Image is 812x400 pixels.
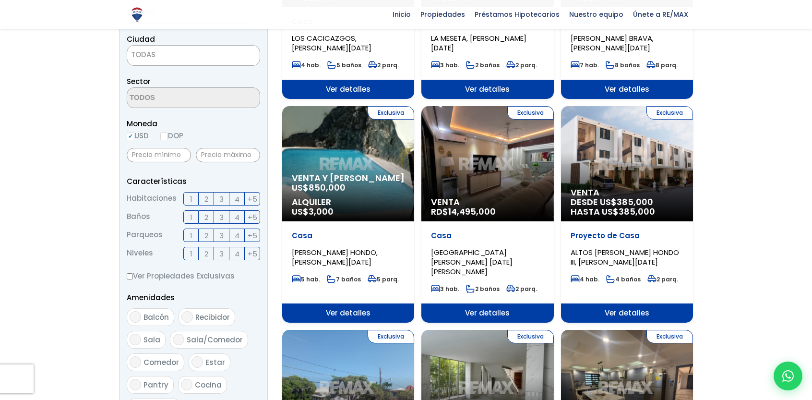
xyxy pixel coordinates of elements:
[292,61,321,69] span: 4 hab.
[219,193,224,205] span: 3
[190,230,192,242] span: 1
[327,61,361,69] span: 5 baños
[628,7,693,22] span: Únete a RE/MAX
[448,206,496,218] span: 14,495,000
[309,182,346,194] span: 850,000
[143,335,160,345] span: Sala
[181,311,193,323] input: Recibidor
[368,106,414,120] span: Exclusiva
[388,7,416,22] span: Inicio
[470,7,564,22] span: Préstamos Hipotecarios
[127,130,149,142] label: USD
[647,275,678,283] span: 2 parq.
[219,211,224,223] span: 3
[561,106,693,323] a: Exclusiva Venta DESDE US$385,000 HASTA US$385,000 Proyecto de Casa ALTOS [PERSON_NAME] HONDO III,...
[204,211,208,223] span: 2
[617,196,653,208] span: 385,000
[127,118,260,130] span: Moneda
[235,211,239,223] span: 4
[219,230,224,242] span: 3
[204,193,208,205] span: 2
[130,379,141,390] input: Pantry
[127,148,191,162] input: Precio mínimo
[143,312,169,322] span: Balcón
[561,80,693,99] span: Ver detalles
[292,173,405,183] span: Venta y [PERSON_NAME]
[421,106,553,323] a: Exclusiva Venta RD$14,495,000 Casa [GEOGRAPHIC_DATA][PERSON_NAME] [DATE][PERSON_NAME] 3 hab. 2 ba...
[466,61,500,69] span: 2 baños
[190,211,192,223] span: 1
[431,247,513,277] span: [GEOGRAPHIC_DATA][PERSON_NAME] [DATE][PERSON_NAME]
[431,206,496,218] span: RD$
[127,192,177,206] span: Habitaciones
[235,193,239,205] span: 4
[292,206,334,218] span: US$
[327,275,361,283] span: 7 baños
[195,312,230,322] span: Recibidor
[219,248,224,260] span: 3
[571,207,683,217] span: HASTA US$
[130,311,141,323] input: Balcón
[190,248,192,260] span: 1
[292,275,320,283] span: 5 hab.
[127,291,260,303] p: Amenidades
[173,334,184,345] input: Sala/Comedor
[571,61,599,69] span: 7 hab.
[368,61,399,69] span: 2 parq.
[646,61,678,69] span: 8 parq.
[127,76,151,86] span: Sector
[127,48,260,61] span: TODAS
[127,133,134,140] input: USD
[292,33,371,53] span: LOS CACICAZGOS, [PERSON_NAME][DATE]
[292,197,405,207] span: Alquiler
[127,210,150,224] span: Baños
[129,6,145,23] img: Logo de REMAX
[282,303,414,323] span: Ver detalles
[191,356,203,368] input: Estar
[204,248,208,260] span: 2
[571,247,679,267] span: ALTOS [PERSON_NAME] HONDO III, [PERSON_NAME][DATE]
[196,148,260,162] input: Precio máximo
[248,211,257,223] span: +5
[248,193,257,205] span: +5
[127,175,260,187] p: Características
[235,230,239,242] span: 4
[466,285,500,293] span: 2 baños
[507,106,554,120] span: Exclusiva
[564,7,628,22] span: Nuestro equipo
[571,188,683,197] span: Venta
[248,230,257,242] span: +5
[431,231,544,241] p: Casa
[571,231,683,241] p: Proyecto de Casa
[309,206,334,218] span: 3,000
[143,380,168,390] span: Pantry
[431,61,459,69] span: 3 hab.
[127,88,220,109] textarea: Search
[127,229,163,242] span: Parqueos
[606,275,641,283] span: 4 baños
[127,247,153,260] span: Niveles
[561,303,693,323] span: Ver detalles
[431,33,526,53] span: LA MESETA, [PERSON_NAME][DATE]
[204,230,208,242] span: 2
[195,380,222,390] span: Cocina
[127,270,260,282] label: Ver Propiedades Exclusivas
[248,248,257,260] span: +5
[506,285,537,293] span: 2 parq.
[127,273,133,279] input: Ver Propiedades Exclusivas
[130,334,141,345] input: Sala
[431,285,459,293] span: 3 hab.
[571,33,654,53] span: [PERSON_NAME] BRAVA, [PERSON_NAME][DATE]
[160,133,168,140] input: DOP
[571,197,683,217] span: DESDE US$
[292,247,378,267] span: [PERSON_NAME] HONDO, [PERSON_NAME][DATE]
[187,335,243,345] span: Sala/Comedor
[131,49,155,60] span: TODAS
[368,330,414,343] span: Exclusiva
[606,61,640,69] span: 8 baños
[292,231,405,241] p: Casa
[368,275,399,283] span: 5 parq.
[235,248,239,260] span: 4
[507,330,554,343] span: Exclusiva
[143,357,179,367] span: Comedor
